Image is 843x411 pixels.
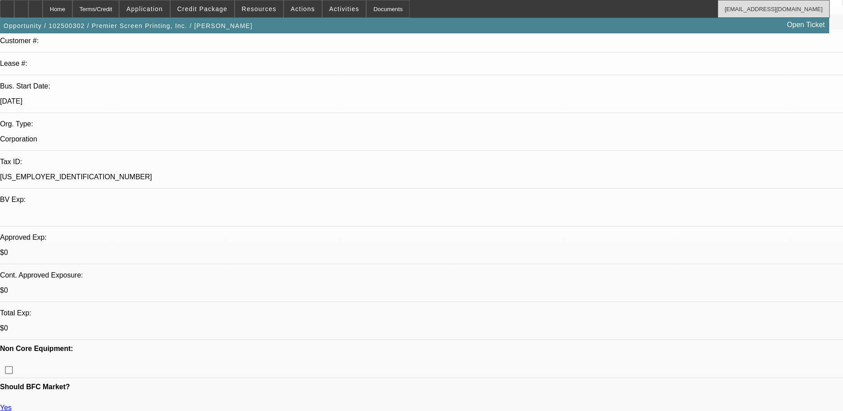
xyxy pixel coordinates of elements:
span: Actions [291,5,315,12]
button: Credit Package [171,0,234,17]
span: Activities [329,5,360,12]
span: Credit Package [177,5,228,12]
button: Activities [323,0,366,17]
a: Open Ticket [783,17,828,32]
button: Application [120,0,169,17]
span: Application [126,5,163,12]
button: Resources [235,0,283,17]
button: Actions [284,0,322,17]
span: Opportunity / 102500302 / Premier Screen Printing, Inc. / [PERSON_NAME] [4,22,252,29]
span: Resources [242,5,276,12]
